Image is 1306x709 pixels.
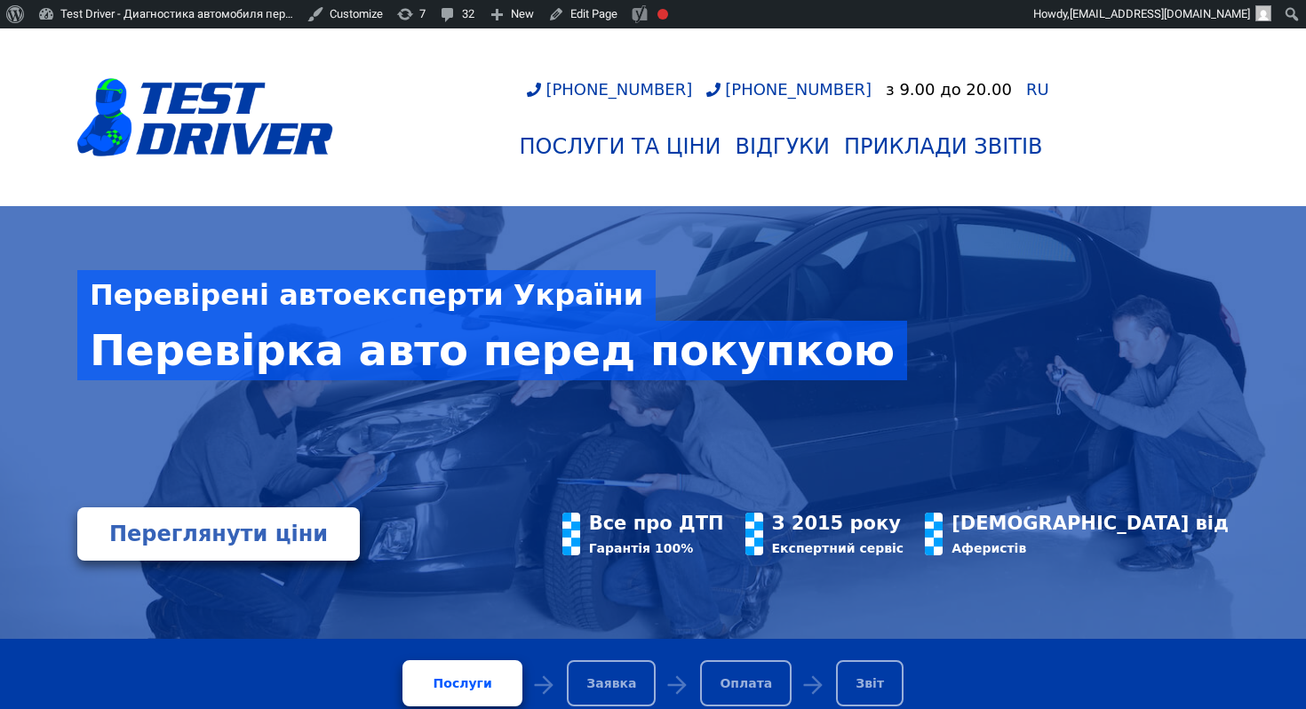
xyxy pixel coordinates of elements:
div: Focus keyphrase not set [657,9,668,20]
a: [PHONE_NUMBER] [706,80,872,99]
div: [DEMOGRAPHIC_DATA] від [952,513,1229,534]
a: [PHONE_NUMBER] [527,80,692,99]
div: Відгуки [736,134,831,159]
a: logotype@3x [77,36,333,199]
img: logotype@3x [77,78,333,156]
div: Гарантія 100% [589,541,724,555]
div: З 2015 року [772,513,904,534]
div: з 9.00 до 20.00 [886,80,1012,99]
span: RU [1026,80,1049,99]
div: Експертний сервіс [772,541,904,555]
div: Звіт [836,660,904,706]
a: Переглянути ціни [77,507,360,561]
div: Приклади звітів [844,134,1042,159]
a: Відгуки [729,127,838,166]
span: [EMAIL_ADDRESS][DOMAIN_NAME] [1070,7,1250,20]
a: Послуги та Ціни [512,127,728,166]
div: Перевірка авто перед покупкою [77,321,907,379]
div: Оплата [700,660,792,706]
div: Аферистів [952,541,1229,555]
div: Заявка [567,660,656,706]
a: Послуги [402,660,522,706]
a: Приклади звітів [837,127,1049,166]
div: Послуги та Ціни [519,134,721,159]
a: RU [1026,82,1049,98]
div: Все про ДТП [589,513,724,534]
div: Перевірені автоексперти України [77,270,656,321]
